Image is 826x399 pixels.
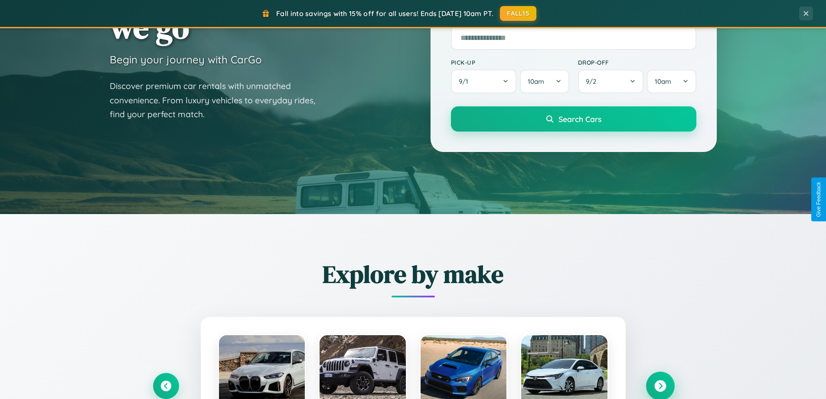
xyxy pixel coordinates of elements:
h3: Begin your journey with CarGo [110,53,262,66]
h2: Explore by make [153,257,673,291]
div: Give Feedback [816,182,822,217]
button: Search Cars [451,106,696,132]
p: Discover premium car rentals with unmatched convenience. From luxury vehicles to everyday rides, ... [110,79,326,122]
button: 10am [647,69,696,93]
span: Fall into savings with 15% off for all users! Ends [DATE] 10am PT. [276,9,493,18]
span: 9 / 2 [586,77,601,86]
button: 9/1 [451,69,517,93]
span: 9 / 1 [459,77,473,86]
button: 10am [520,69,569,93]
span: 10am [655,77,671,86]
span: 10am [528,77,544,86]
label: Drop-off [578,59,696,66]
button: FALL15 [500,6,536,21]
label: Pick-up [451,59,569,66]
span: Search Cars [558,114,601,124]
button: 9/2 [578,69,644,93]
